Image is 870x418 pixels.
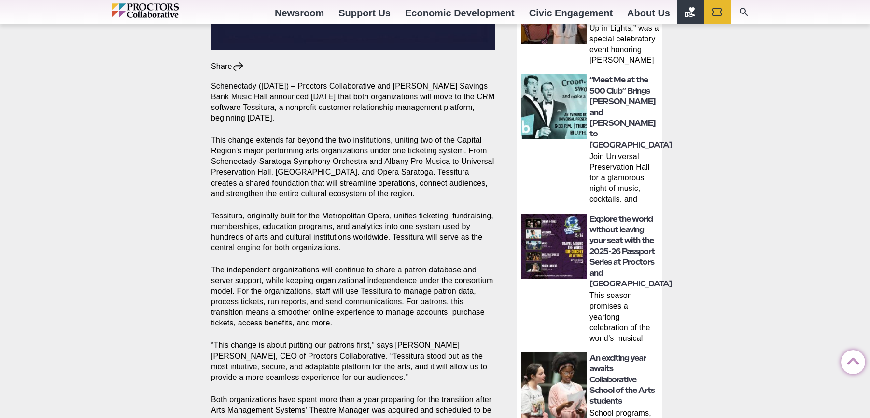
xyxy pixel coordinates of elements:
[211,61,244,72] div: Share
[521,352,587,418] img: thumbnail: An exciting year awaits Collaborative School of the Arts students
[521,74,587,139] img: thumbnail: “Meet Me at the 500 Club” Brings Sinatra and Martin Vibes to Saratoga Springs
[112,3,220,18] img: Proctors logo
[589,215,672,288] a: Explore the world without leaving your seat with the 2025-26 Passport Series at Proctors and [GEO...
[589,151,659,206] p: Join Universal Preservation Hall for a glamorous night of music, cocktails, and casino-style fun ...
[211,340,495,382] p: “This change is about putting our patrons first,” says [PERSON_NAME] [PERSON_NAME], CEO of Procto...
[211,265,495,328] p: The independent organizations will continue to share a patron database and server support, while ...
[521,214,587,279] img: thumbnail: Explore the world without leaving your seat with the 2025-26 Passport Series at Procto...
[589,353,655,406] a: An exciting year awaits Collaborative School of the Arts students
[589,290,659,345] p: This season promises a yearlong celebration of the world’s musical tapestry From the sands of the...
[589,13,659,67] p: “[PERSON_NAME]: Up in Lights,” was a special celebratory event honoring [PERSON_NAME] extraordina...
[841,351,860,370] a: Back to Top
[589,75,672,149] a: “Meet Me at the 500 Club” Brings [PERSON_NAME] and [PERSON_NAME] to [GEOGRAPHIC_DATA]
[211,211,495,253] p: Tessitura, originally built for the Metropolitan Opera, unifies ticketing, fundraising, membershi...
[211,81,495,123] p: Schenectady ([DATE]) – Proctors Collaborative and [PERSON_NAME] Savings Bank Music Hall announced...
[211,135,495,199] p: This change extends far beyond the two institutions, uniting two of the Capital Region’s major pe...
